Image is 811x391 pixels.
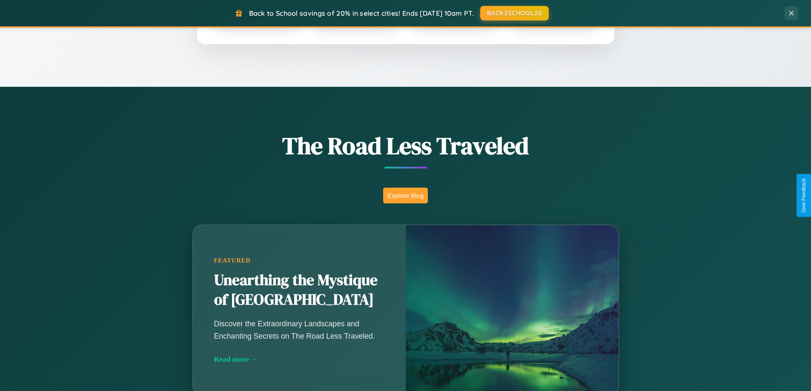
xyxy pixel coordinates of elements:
[150,129,661,162] h1: The Road Less Traveled
[214,318,384,342] p: Discover the Extraordinary Landscapes and Enchanting Secrets on The Road Less Traveled.
[801,178,807,213] div: Give Feedback
[249,9,474,17] span: Back to School savings of 20% in select cities! Ends [DATE] 10am PT.
[214,257,384,264] div: Featured
[214,271,384,310] h2: Unearthing the Mystique of [GEOGRAPHIC_DATA]
[383,188,428,203] button: Explore Blog
[214,355,384,364] div: Read more →
[480,6,549,20] button: BACK2SCHOOL20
